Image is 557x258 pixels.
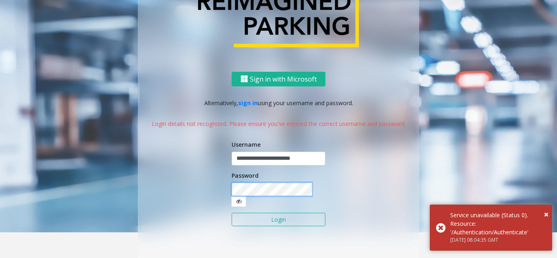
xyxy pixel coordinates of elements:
[450,236,546,244] div: [DATE] 08:04:35 GMT
[450,211,546,236] div: Service unavailable (Status 0). Resource: '/Authentication/Authenticate'
[232,213,325,227] button: Login
[232,72,325,87] button: Sign in with Microsoft
[232,140,261,149] label: Username
[146,119,411,128] p: Login details not recognized. Please ensure you've entered the correct username and password.
[544,208,548,221] button: Close
[238,99,258,107] a: sign in
[232,171,259,180] label: Password
[544,209,548,220] span: ×
[146,99,411,107] p: Alternatively, using your username and password.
